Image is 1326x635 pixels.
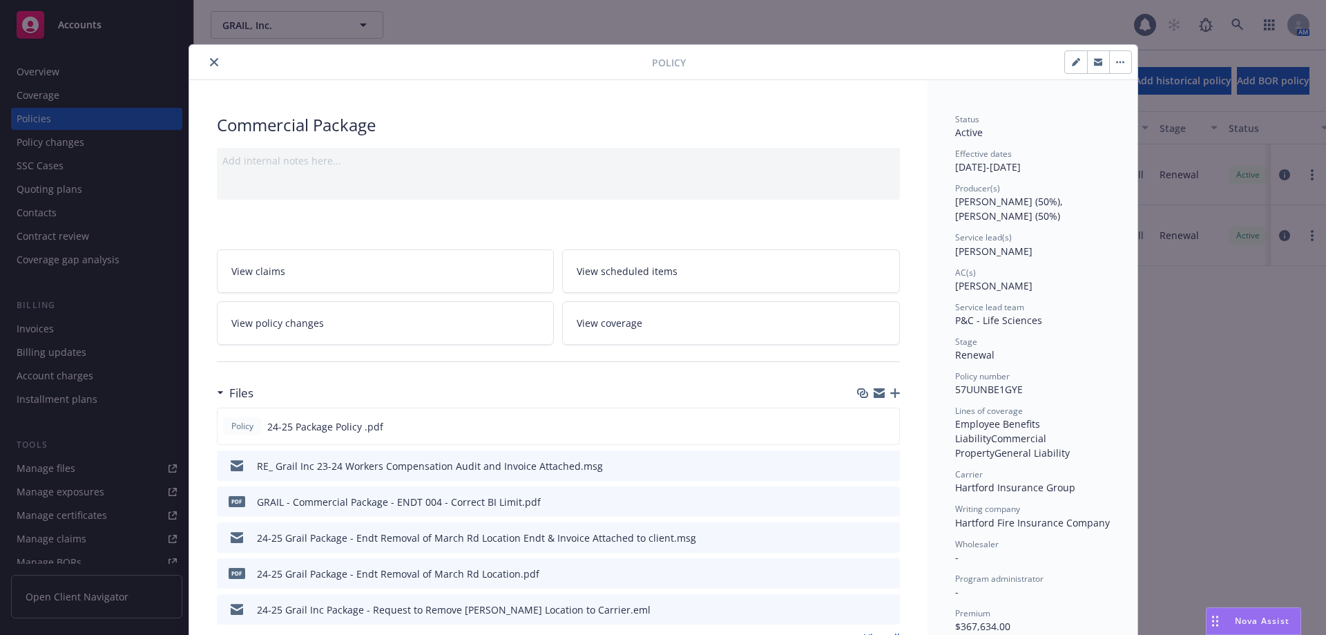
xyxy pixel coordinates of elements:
span: Nova Assist [1235,615,1289,627]
button: download file [860,495,871,509]
div: Drag to move [1207,608,1224,634]
span: Premium [955,607,990,619]
span: Service lead(s) [955,231,1012,243]
span: $367,634.00 [955,620,1010,633]
span: 24-25 Package Policy .pdf [267,419,383,434]
button: close [206,54,222,70]
span: View coverage [577,316,642,330]
span: Renewal [955,348,995,361]
span: Stage [955,336,977,348]
span: View policy changes [231,316,324,330]
div: Add internal notes here... [222,153,894,168]
span: Commercial Property [955,432,1049,459]
span: - [955,551,959,564]
button: preview file [881,419,894,434]
span: 57UUNBE1GYE [955,383,1023,396]
span: Active [955,126,983,139]
div: GRAIL - Commercial Package - ENDT 004 - Correct BI Limit.pdf [257,495,541,509]
button: preview file [882,531,894,545]
span: Policy [229,420,256,433]
button: download file [860,531,871,545]
button: preview file [882,459,894,473]
div: Files [217,384,253,402]
span: Program administrator [955,573,1044,585]
div: 24-25 Grail Package - Endt Removal of March Rd Location Endt & Invoice Attached to client.msg [257,531,696,545]
span: AC(s) [955,267,976,278]
a: View claims [217,249,555,293]
span: Service lead team [955,301,1024,313]
div: [DATE] - [DATE] [955,148,1110,174]
button: Nova Assist [1206,607,1301,635]
span: Effective dates [955,148,1012,160]
span: Producer(s) [955,182,1000,194]
span: Wholesaler [955,538,999,550]
button: download file [860,459,871,473]
span: View scheduled items [577,264,678,278]
span: View claims [231,264,285,278]
span: [PERSON_NAME] (50%), [PERSON_NAME] (50%) [955,195,1066,222]
button: download file [860,603,871,617]
span: - [955,585,959,598]
div: Commercial Package [217,113,900,137]
span: Writing company [955,503,1020,515]
span: Status [955,113,979,125]
span: [PERSON_NAME] [955,245,1032,258]
span: Hartford Fire Insurance Company [955,516,1110,529]
span: Carrier [955,468,983,480]
span: [PERSON_NAME] [955,279,1032,292]
div: 24-25 Grail Package - Endt Removal of March Rd Location.pdf [257,567,539,581]
div: RE_ Grail Inc 23-24 Workers Compensation Audit and Invoice Attached.msg [257,459,603,473]
button: download file [860,567,871,581]
h3: Files [229,384,253,402]
span: P&C - Life Sciences [955,314,1042,327]
span: Policy number [955,370,1010,382]
span: General Liability [995,446,1070,459]
button: preview file [882,603,894,617]
button: download file [859,419,870,434]
a: View policy changes [217,301,555,345]
a: View coverage [562,301,900,345]
a: View scheduled items [562,249,900,293]
span: Lines of coverage [955,405,1023,417]
div: 24-25 Grail Inc Package - Request to Remove [PERSON_NAME] Location to Carrier.eml [257,603,651,617]
span: Policy [652,55,686,70]
button: preview file [882,495,894,509]
span: Hartford Insurance Group [955,481,1075,494]
button: preview file [882,567,894,581]
span: pdf [229,568,245,578]
span: pdf [229,496,245,506]
span: Employee Benefits Liability [955,417,1043,445]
